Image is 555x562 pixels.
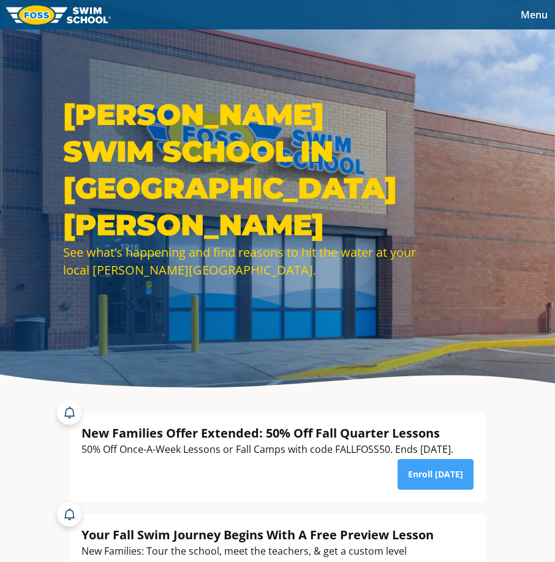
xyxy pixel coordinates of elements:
[81,425,453,441] div: New Families Offer Extended: 50% Off Fall Quarter Lessons
[521,8,548,21] span: Menu
[513,6,555,24] button: Toggle navigation
[81,441,453,458] div: 50% Off Once-A-Week Lessons or Fall Camps with code FALLFOSS50. Ends [DATE].
[6,6,111,25] img: FOSS Swim School Logo
[63,96,418,243] h1: [PERSON_NAME] Swim School in [GEOGRAPHIC_DATA][PERSON_NAME]
[81,526,474,543] div: Your Fall Swim Journey Begins With A Free Preview Lesson
[63,243,418,279] div: See what’s happening and find reasons to hit the water at your local [PERSON_NAME][GEOGRAPHIC_DATA].
[398,459,474,490] a: Enroll [DATE]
